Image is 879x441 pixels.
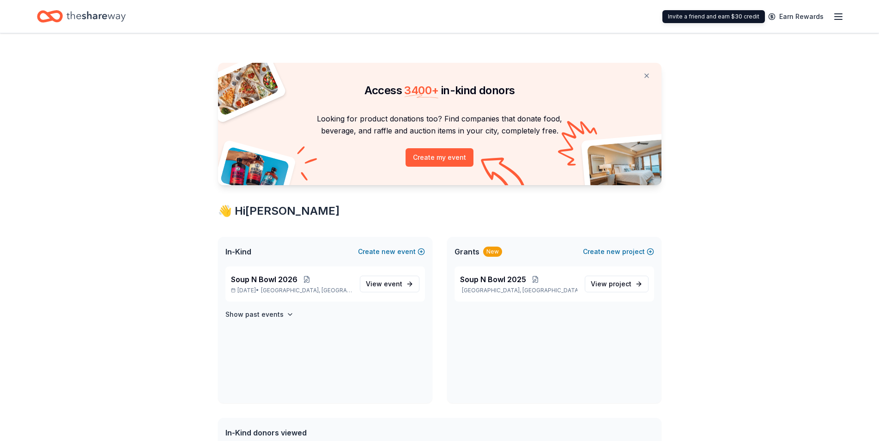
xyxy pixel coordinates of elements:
[261,287,352,294] span: [GEOGRAPHIC_DATA], [GEOGRAPHIC_DATA]
[606,246,620,257] span: new
[460,287,577,294] p: [GEOGRAPHIC_DATA], [GEOGRAPHIC_DATA]
[483,247,502,257] div: New
[37,6,126,27] a: Home
[382,246,395,257] span: new
[406,148,473,167] button: Create my event
[231,287,352,294] p: [DATE] •
[207,57,279,116] img: Pizza
[481,157,527,192] img: Curvy arrow
[229,113,650,137] p: Looking for product donations too? Find companies that donate food, beverage, and raffle and auct...
[225,309,294,320] button: Show past events
[225,309,284,320] h4: Show past events
[591,278,631,290] span: View
[358,246,425,257] button: Createnewevent
[366,278,402,290] span: View
[763,8,829,25] a: Earn Rewards
[231,274,297,285] span: Soup N Bowl 2026
[662,10,765,23] div: Invite a friend and earn $30 credit
[225,427,433,438] div: In-Kind donors viewed
[225,246,251,257] span: In-Kind
[585,276,649,292] a: View project
[609,280,631,288] span: project
[384,280,402,288] span: event
[360,276,419,292] a: View event
[455,246,479,257] span: Grants
[404,84,438,97] span: 3400 +
[583,246,654,257] button: Createnewproject
[460,274,526,285] span: Soup N Bowl 2025
[218,204,661,218] div: 👋 Hi [PERSON_NAME]
[364,84,515,97] span: Access in-kind donors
